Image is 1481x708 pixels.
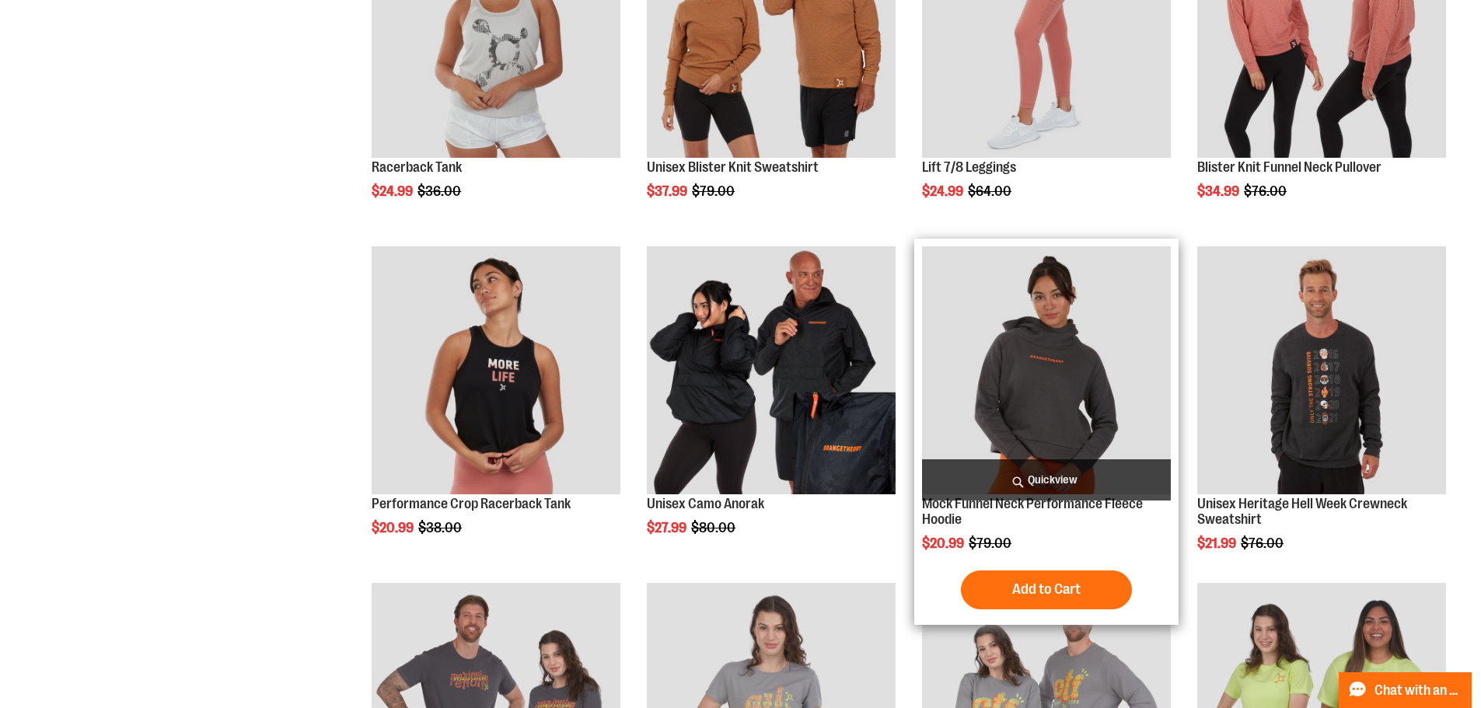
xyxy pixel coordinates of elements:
[691,520,738,535] span: $80.00
[969,535,1014,551] span: $79.00
[1197,496,1407,527] a: Unisex Heritage Hell Week Crewneck Sweatshirt
[922,159,1016,175] a: Lift 7/8 Leggings
[922,535,966,551] span: $20.99
[1197,535,1238,551] span: $21.99
[1374,683,1462,698] span: Chat with an Expert
[372,246,620,497] a: Product image for Performance Crop Racerback Tank
[961,570,1132,609] button: Add to Cart
[647,520,689,535] span: $27.99
[372,183,415,199] span: $24.99
[914,239,1179,625] div: product
[372,520,416,535] span: $20.99
[1189,239,1454,591] div: product
[968,183,1014,199] span: $64.00
[647,246,896,495] img: Product image for Unisex Camo Anorak
[922,496,1143,527] a: Mock Funnel Neck Performance Fleece Hoodie
[418,520,464,535] span: $38.00
[372,159,462,175] a: Racerback Tank
[1197,246,1446,497] a: Product image for Unisex Heritage Hell Week Crewneck Sweatshirt
[647,183,690,199] span: $37.99
[647,246,896,497] a: Product image for Unisex Camo Anorak
[647,159,819,175] a: Unisex Blister Knit Sweatshirt
[922,183,966,199] span: $24.99
[922,246,1171,497] a: Product image for Mock Funnel Neck Performance Fleece Hoodie
[1197,183,1242,199] span: $34.99
[1197,159,1381,175] a: Blister Knit Funnel Neck Pullover
[1339,672,1472,708] button: Chat with an Expert
[1197,246,1446,495] img: Product image for Unisex Heritage Hell Week Crewneck Sweatshirt
[417,183,463,199] span: $36.00
[692,183,737,199] span: $79.00
[647,496,764,511] a: Unisex Camo Anorak
[922,459,1171,500] a: Quickview
[1012,581,1081,598] span: Add to Cart
[922,246,1171,495] img: Product image for Mock Funnel Neck Performance Fleece Hoodie
[372,496,571,511] a: Performance Crop Racerback Tank
[372,246,620,495] img: Product image for Performance Crop Racerback Tank
[1241,535,1286,551] span: $76.00
[364,239,628,576] div: product
[639,239,903,576] div: product
[1244,183,1289,199] span: $76.00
